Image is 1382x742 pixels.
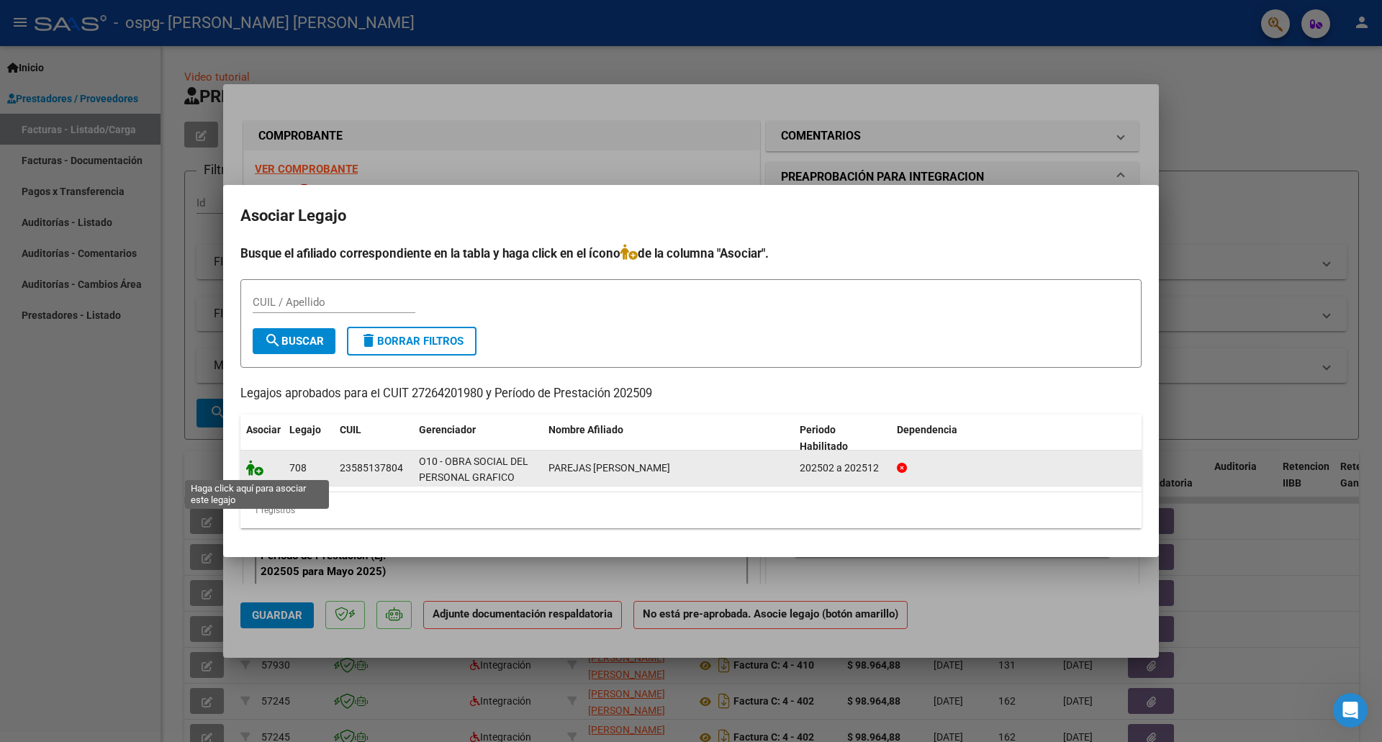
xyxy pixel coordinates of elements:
[800,424,848,452] span: Periodo Habilitado
[240,244,1142,263] h4: Busque el afiliado correspondiente en la tabla y haga click en el ícono de la columna "Asociar".
[284,415,334,462] datatable-header-cell: Legajo
[794,415,891,462] datatable-header-cell: Periodo Habilitado
[264,335,324,348] span: Buscar
[246,424,281,435] span: Asociar
[240,385,1142,403] p: Legajos aprobados para el CUIT 27264201980 y Período de Prestación 202509
[360,332,377,349] mat-icon: delete
[543,415,794,462] datatable-header-cell: Nombre Afiliado
[334,415,413,462] datatable-header-cell: CUIL
[240,202,1142,230] h2: Asociar Legajo
[548,424,623,435] span: Nombre Afiliado
[264,332,281,349] mat-icon: search
[240,415,284,462] datatable-header-cell: Asociar
[897,424,957,435] span: Dependencia
[360,335,464,348] span: Borrar Filtros
[289,424,321,435] span: Legajo
[800,460,885,476] div: 202502 a 202512
[548,462,670,474] span: PAREJAS LUCIANA JAZMIN
[240,492,1142,528] div: 1 registros
[891,415,1142,462] datatable-header-cell: Dependencia
[253,328,335,354] button: Buscar
[1333,693,1368,728] iframe: Intercom live chat
[289,462,307,474] span: 708
[347,327,477,356] button: Borrar Filtros
[413,415,543,462] datatable-header-cell: Gerenciador
[419,456,528,484] span: O10 - OBRA SOCIAL DEL PERSONAL GRAFICO
[340,424,361,435] span: CUIL
[419,424,476,435] span: Gerenciador
[340,460,403,476] div: 23585137804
